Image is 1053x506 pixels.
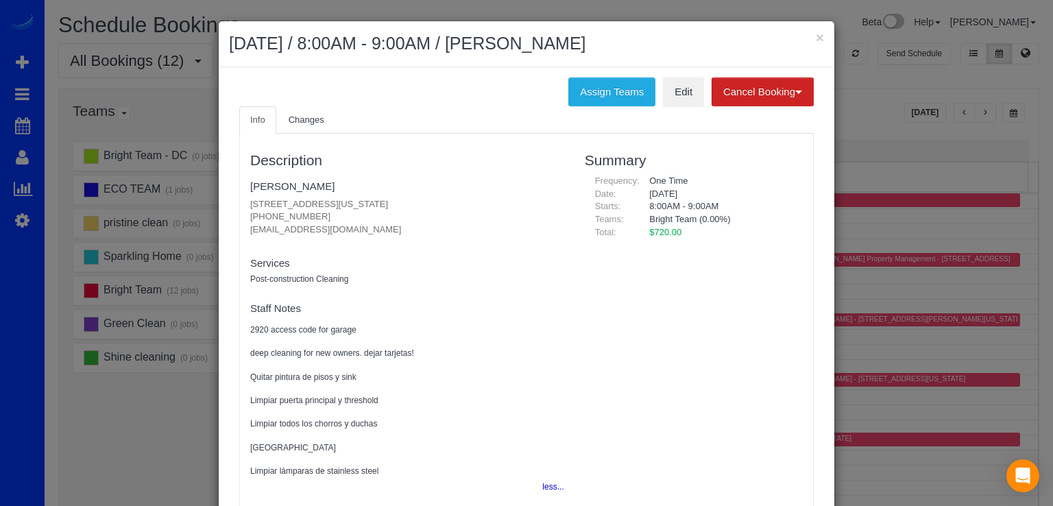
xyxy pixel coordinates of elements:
[250,180,335,192] a: [PERSON_NAME]
[278,106,335,134] a: Changes
[289,115,324,125] span: Changes
[663,77,704,106] a: Edit
[649,227,681,237] span: $720.00
[639,188,803,201] div: [DATE]
[595,214,624,224] span: Teams:
[229,32,824,56] h2: [DATE] / 8:00AM - 9:00AM / [PERSON_NAME]
[250,303,564,315] h4: Staff Notes
[250,198,564,237] p: [STREET_ADDRESS][US_STATE] [PHONE_NUMBER] [EMAIL_ADDRESS][DOMAIN_NAME]
[250,152,564,168] h3: Description
[250,275,564,284] h5: Post-construction Cleaning
[534,477,564,497] button: less...
[568,77,655,106] button: Assign Teams
[639,200,803,213] div: 8:00AM - 9:00AM
[595,189,616,199] span: Date:
[712,77,814,106] button: Cancel Booking
[585,152,803,168] h3: Summary
[595,227,616,237] span: Total:
[649,213,792,226] li: Bright Team (0.00%)
[1006,459,1039,492] div: Open Intercom Messenger
[595,176,640,186] span: Frequency:
[595,201,621,211] span: Starts:
[250,258,564,269] h4: Services
[816,30,824,45] button: ×
[639,175,803,188] div: One Time
[239,106,276,134] a: Info
[250,324,564,477] pre: 2920 access code for garage deep cleaning for new owners. dejar tarjetas! Quitar pintura de pisos...
[250,115,265,125] span: Info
